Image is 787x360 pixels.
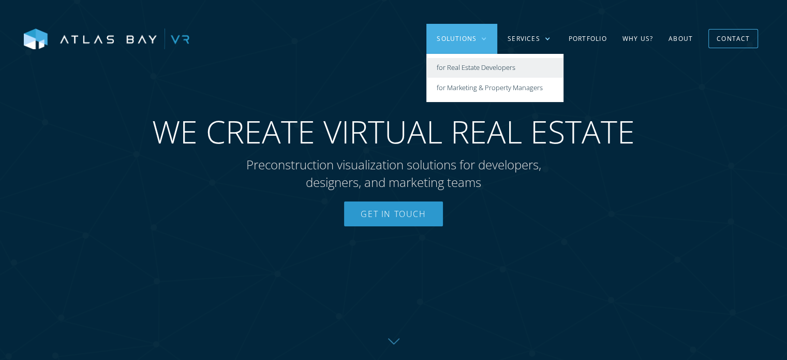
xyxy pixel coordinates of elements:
[717,31,750,47] div: Contact
[615,24,661,54] a: Why US?
[508,34,540,44] div: Services
[708,29,758,48] a: Contact
[561,24,615,54] a: Portfolio
[426,54,563,103] nav: Solutions
[226,156,562,191] p: Preconstruction visualization solutions for developers, designers, and marketing teams
[344,201,442,226] a: Get In Touch
[152,113,635,151] span: WE CREATE VIRTUAL REAL ESTATE
[497,24,561,54] div: Services
[661,24,701,54] a: About
[388,338,399,344] img: Down further on page
[426,58,563,78] a: for Real Estate Developers
[24,28,189,50] img: Atlas Bay VR Logo
[426,78,563,98] a: for Marketing & Property Managers
[437,34,477,44] div: Solutions
[426,24,497,54] div: Solutions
